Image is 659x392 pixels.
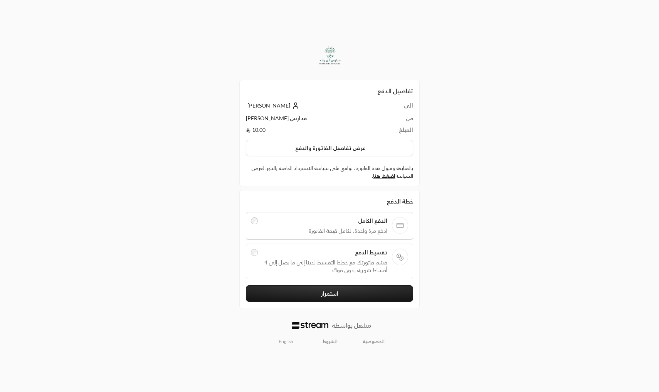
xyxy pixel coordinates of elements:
[274,335,298,348] a: English
[246,140,413,156] button: عرض تفاصيل الفاتورة والدفع
[323,338,338,345] a: الشروط
[314,43,345,74] img: Company Logo
[262,227,387,235] span: ادفع مرة واحدة، لكامل قيمة الفاتورة
[246,86,413,96] h2: تفاصيل الدفع
[251,249,258,256] input: تقسيط الدفعقسّم فاتورتك مع خطط التقسيط لدينا إلى ما يصل إلى 4 أقساط شهرية بدون فوائد
[382,114,413,126] td: من
[246,197,413,206] div: خطة الدفع
[246,114,382,126] td: مدارس [PERSON_NAME]
[332,321,371,330] p: مشغل بواسطة
[382,102,413,114] td: الى
[292,322,328,329] img: Logo
[373,173,395,179] a: اضغط هنا
[246,126,382,134] td: 10.00
[247,102,290,109] span: [PERSON_NAME]
[262,217,387,225] span: الدفع الكامل
[246,102,299,109] a: [PERSON_NAME]
[382,126,413,134] td: المبلغ
[363,338,385,345] a: الخصوصية
[262,249,387,256] span: تقسيط الدفع
[262,259,387,274] span: قسّم فاتورتك مع خطط التقسيط لدينا إلى ما يصل إلى 4 أقساط شهرية بدون فوائد
[246,285,413,302] button: استمرار
[251,217,258,224] input: الدفع الكاملادفع مرة واحدة، لكامل قيمة الفاتورة
[246,165,413,180] label: بالمتابعة وقبول هذه الفاتورة، توافق على سياسة الاسترداد الخاصة بالتاجر. لعرض السياسة .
